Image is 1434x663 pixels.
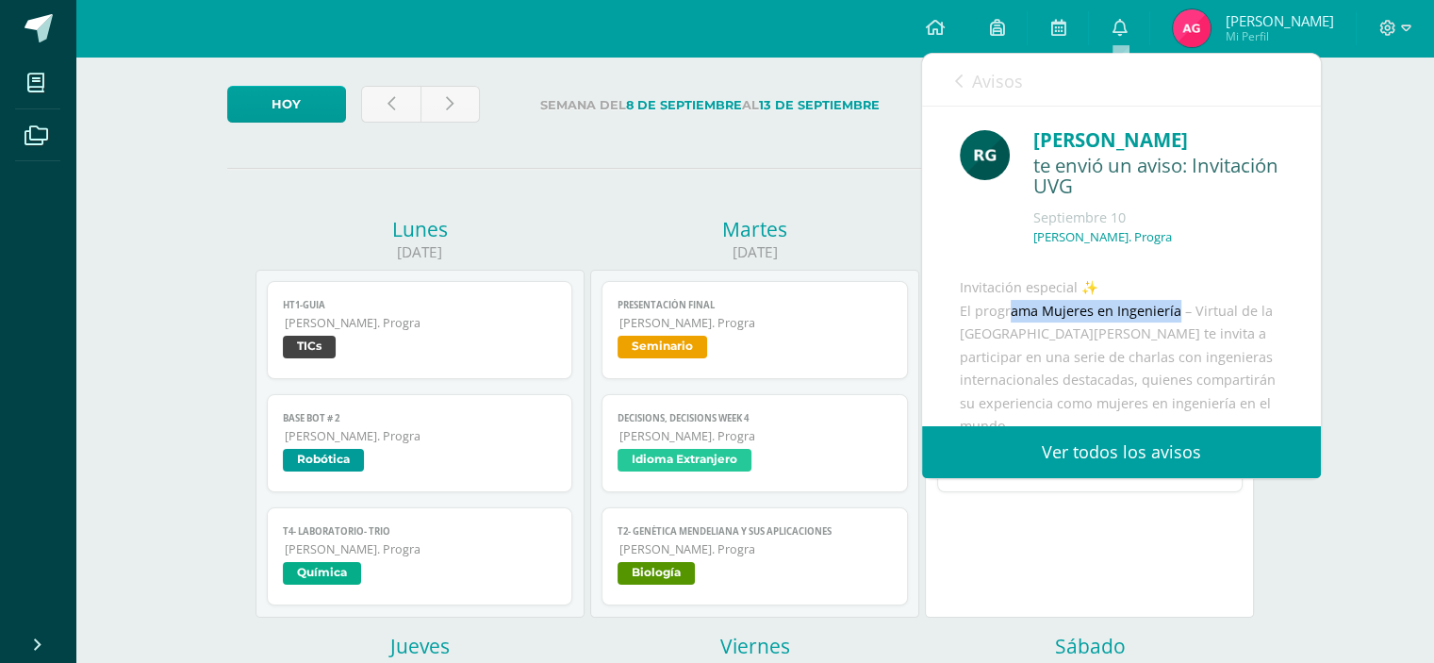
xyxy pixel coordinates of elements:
span: Biología [618,562,695,585]
img: 24ef3269677dd7dd963c57b86ff4a022.png [960,130,1010,180]
span: [PERSON_NAME]. Progra [285,315,557,331]
span: [PERSON_NAME]. Progra [285,541,557,557]
a: Presentación final[PERSON_NAME]. PrograSeminario [602,281,908,379]
div: Sábado [925,633,1254,659]
label: Semana del al [495,86,926,124]
span: T2- Genética Mendeliana y sus aplicaciones [618,525,892,538]
div: Septiembre 10 [1033,208,1283,227]
span: TICs [283,336,336,358]
div: te envió un aviso: Invitación UVG [1033,155,1283,199]
div: [DATE] [590,242,919,262]
span: Presentación final [618,299,892,311]
img: 09a35472f6d348be82a8272cf48b580f.png [1173,9,1211,47]
a: HT1-Guia[PERSON_NAME]. PrograTICs [267,281,573,379]
a: Ver todos los avisos [922,426,1321,478]
span: Idioma Extranjero [618,449,751,472]
a: T4- Laboratorio- trio[PERSON_NAME]. PrograQuímica [267,507,573,605]
strong: 13 de Septiembre [759,98,880,112]
div: [PERSON_NAME] [1033,125,1283,155]
span: Mi Perfil [1225,28,1333,44]
span: Robótica [283,449,364,472]
span: [PERSON_NAME]. Progra [285,428,557,444]
span: [PERSON_NAME]. Progra [619,428,892,444]
a: Hoy [227,86,346,123]
a: Decisions, Decisions week 4[PERSON_NAME]. PrograIdioma Extranjero [602,394,908,492]
span: [PERSON_NAME] [1225,11,1333,30]
span: Base bot # 2 [283,412,557,424]
p: [PERSON_NAME]. Progra [1033,229,1172,245]
div: Viernes [590,633,919,659]
span: [PERSON_NAME]. Progra [619,541,892,557]
span: T4- Laboratorio- trio [283,525,557,538]
a: Base bot # 2[PERSON_NAME]. PrograRobótica [267,394,573,492]
span: Seminario [618,336,707,358]
div: [DATE] [255,242,585,262]
div: Martes [590,216,919,242]
strong: 8 de Septiembre [626,98,742,112]
span: Química [283,562,361,585]
span: HT1-Guia [283,299,557,311]
div: Jueves [255,633,585,659]
a: T2- Genética Mendeliana y sus aplicaciones[PERSON_NAME]. PrograBiología [602,507,908,605]
span: Decisions, Decisions week 4 [618,412,892,424]
div: Lunes [255,216,585,242]
span: Avisos [972,70,1023,92]
span: [PERSON_NAME]. Progra [619,315,892,331]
